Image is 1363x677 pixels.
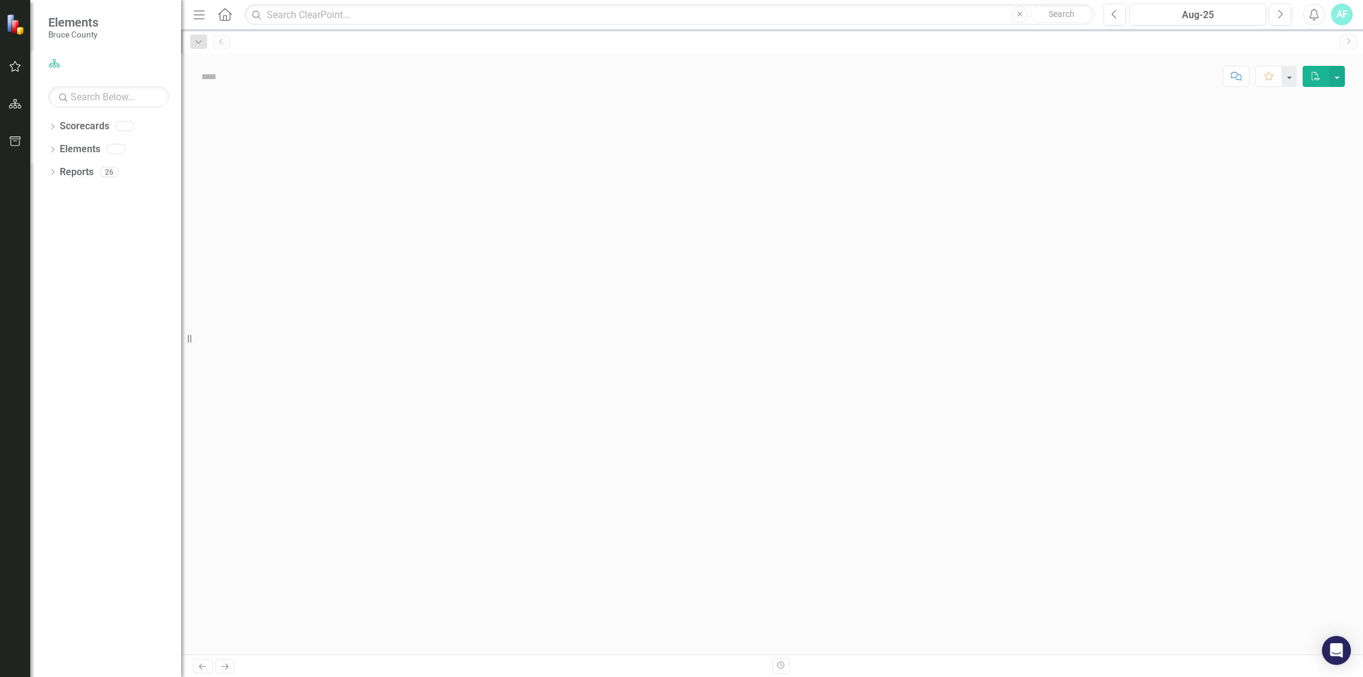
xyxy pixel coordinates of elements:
img: ClearPoint Strategy [6,14,27,35]
a: Reports [60,165,94,179]
img: Not Defined [199,67,219,86]
a: Elements [60,143,100,156]
button: AF [1331,4,1353,25]
div: 26 [100,167,119,177]
div: Aug-25 [1134,8,1262,22]
small: Bruce County [48,30,98,39]
span: Search [1049,9,1074,19]
input: Search Below... [48,86,169,107]
div: Open Intercom Messenger [1322,636,1351,665]
button: Search [1031,6,1091,23]
span: Elements [48,15,98,30]
button: Aug-25 [1129,4,1266,25]
input: Search ClearPoint... [244,4,1094,25]
a: Scorecards [60,120,109,133]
